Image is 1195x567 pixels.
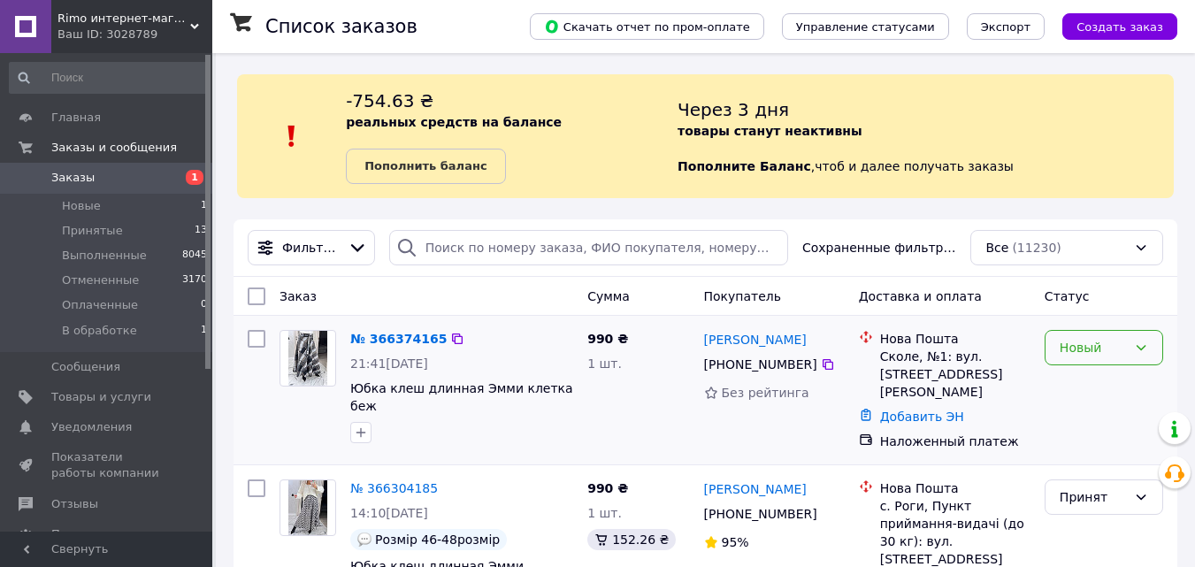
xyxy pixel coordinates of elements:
span: Сообщения [51,359,120,375]
span: Отмененные [62,272,139,288]
a: Добавить ЭН [880,410,964,424]
a: Юбка клеш длинная Эмми клетка беж [350,381,573,413]
span: Отзывы [51,496,98,512]
span: Новые [62,198,101,214]
div: Сколе, №1: вул. [STREET_ADDRESS][PERSON_NAME] [880,348,1030,401]
b: товары станут неактивны [678,124,862,138]
span: Скачать отчет по пром-оплате [544,19,750,34]
span: 990 ₴ [587,332,628,346]
input: Поиск по номеру заказа, ФИО покупателя, номеру телефона, Email, номеру накладной [389,230,788,265]
button: Создать заказ [1062,13,1177,40]
button: Скачать отчет по пром-оплате [530,13,764,40]
span: Статус [1045,289,1090,303]
span: Сумма [587,289,630,303]
span: Выполненные [62,248,147,264]
span: Принятые [62,223,123,239]
img: :speech_balloon: [357,533,372,547]
span: Уведомления [51,419,132,435]
h1: Список заказов [265,16,417,37]
b: реальных средств на балансе [346,115,562,129]
span: 1 [201,323,207,339]
a: № 366304185 [350,481,438,495]
span: 3170 [182,272,207,288]
span: Экспорт [981,20,1030,34]
img: Фото товару [288,480,327,535]
span: Rimo интернет-магазин одежды [57,11,190,27]
span: В обработке [62,323,137,339]
span: Заказ [280,289,317,303]
div: Принят [1060,487,1127,507]
span: Главная [51,110,101,126]
div: 152.26 ₴ [587,529,676,550]
span: Покупатель [704,289,782,303]
div: , чтоб и далее получать заказы [678,88,1174,184]
span: Через 3 дня [678,99,789,120]
a: Пополнить баланс [346,149,505,184]
span: Все [985,239,1008,257]
button: Управление статусами [782,13,949,40]
span: Фильтры [282,239,341,257]
span: Сохраненные фильтры: [802,239,957,257]
span: 8045 [182,248,207,264]
b: Пополнить баланс [364,159,486,172]
div: Наложенный платеж [880,433,1030,450]
div: Нова Пошта [880,330,1030,348]
b: Пополните Баланс [678,159,811,173]
span: 1 [201,198,207,214]
span: 0 [201,297,207,313]
span: 95% [722,535,749,549]
span: Заказы и сообщения [51,140,177,156]
div: Новый [1060,338,1127,357]
a: № 366374165 [350,332,447,346]
span: Товары и услуги [51,389,151,405]
span: Доставка и оплата [859,289,982,303]
span: 21:41[DATE] [350,356,428,371]
div: Ваш ID: 3028789 [57,27,212,42]
div: Нова Пошта [880,479,1030,497]
span: 1 [186,170,203,185]
span: Покупатели [51,526,124,542]
span: Показатели работы компании [51,449,164,481]
span: 13 [195,223,207,239]
img: Фото товару [288,331,328,386]
span: 1 шт. [587,356,622,371]
a: [PERSON_NAME] [704,480,807,498]
a: Фото товару [280,330,336,387]
span: Оплаченные [62,297,138,313]
img: :exclamation: [279,123,305,149]
span: Розмір 46-48розмір [375,533,500,547]
span: Управление статусами [796,20,935,34]
a: [PERSON_NAME] [704,331,807,349]
button: Экспорт [967,13,1045,40]
span: 990 ₴ [587,481,628,495]
span: [PHONE_NUMBER] [704,507,817,521]
span: [PHONE_NUMBER] [704,357,817,372]
span: Создать заказ [1076,20,1163,34]
span: Заказы [51,170,95,186]
span: 14:10[DATE] [350,506,428,520]
a: Фото товару [280,479,336,536]
span: 1 шт. [587,506,622,520]
span: -754.63 ₴ [346,90,433,111]
span: (11230) [1012,241,1061,255]
input: Поиск [9,62,209,94]
a: Создать заказ [1045,19,1177,33]
span: Без рейтинга [722,386,809,400]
